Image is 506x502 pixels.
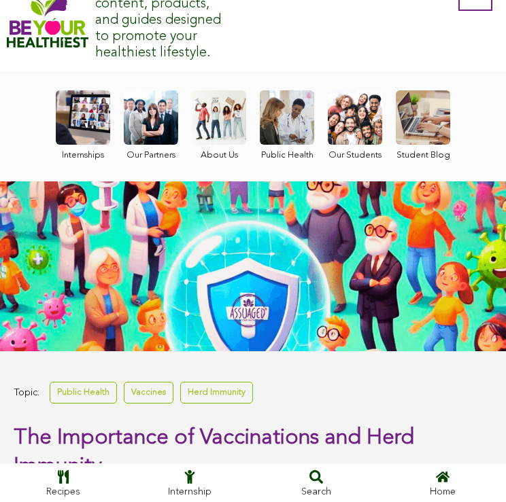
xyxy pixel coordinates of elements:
span: The Importance of Vaccinations and Herd Immunity [14,427,414,478]
div: Home [386,484,499,501]
a: Public Health [50,382,117,403]
iframe: Chat Widget [438,403,506,468]
div: Recipes [7,484,120,501]
div: Internship [133,484,246,501]
div: Search [260,484,373,501]
a: Vaccines [124,382,173,403]
a: Home [379,463,506,502]
a: Search [253,463,379,502]
span: Topic: [14,384,39,402]
a: Internship [126,463,253,502]
a: Herd Immunity [180,382,253,403]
